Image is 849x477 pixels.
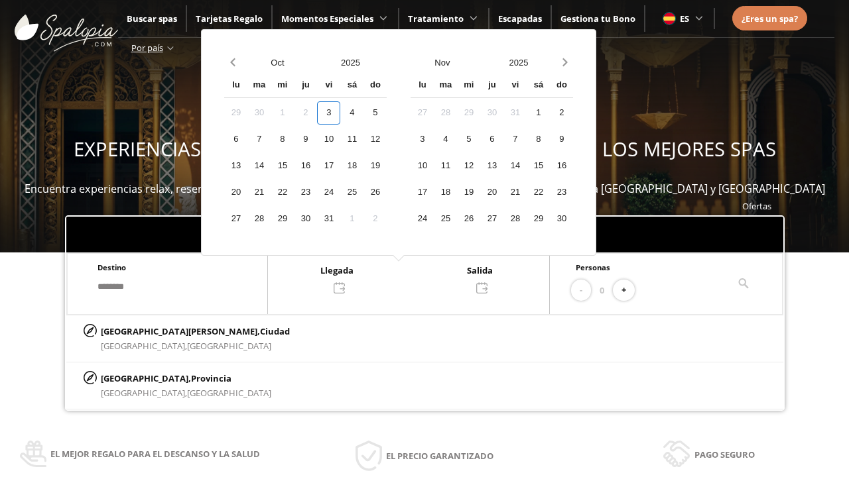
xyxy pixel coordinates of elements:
[340,181,363,204] div: 25
[224,207,247,231] div: 27
[503,181,527,204] div: 21
[271,74,294,97] div: mi
[247,74,271,97] div: ma
[527,128,550,151] div: 8
[550,101,573,125] div: 2
[260,325,290,337] span: Ciudad
[271,207,294,231] div: 29
[15,1,118,52] img: ImgLogoSpalopia.BvClDcEz.svg
[340,207,363,231] div: 1
[187,387,271,399] span: [GEOGRAPHIC_DATA]
[340,101,363,125] div: 4
[457,101,480,125] div: 29
[363,128,387,151] div: 12
[294,101,317,125] div: 2
[411,207,434,231] div: 24
[271,128,294,151] div: 8
[363,101,387,125] div: 5
[386,449,493,463] span: El precio garantizado
[294,154,317,178] div: 16
[457,74,480,97] div: mi
[340,154,363,178] div: 18
[550,154,573,178] div: 16
[550,181,573,204] div: 23
[411,181,434,204] div: 17
[480,74,503,97] div: ju
[503,207,527,231] div: 28
[187,340,271,352] span: [GEOGRAPHIC_DATA]
[224,181,247,204] div: 20
[457,207,480,231] div: 26
[247,128,271,151] div: 7
[411,101,573,231] div: Calendar days
[271,181,294,204] div: 22
[271,101,294,125] div: 1
[363,74,387,97] div: do
[404,51,480,74] button: Open months overlay
[480,207,503,231] div: 27
[127,13,177,25] a: Buscar spas
[294,74,317,97] div: ju
[196,13,263,25] a: Tarjetas Regalo
[317,128,340,151] div: 10
[742,13,798,25] span: ¿Eres un spa?
[503,128,527,151] div: 7
[527,74,550,97] div: sá
[556,51,573,74] button: Next month
[247,154,271,178] div: 14
[247,207,271,231] div: 28
[50,447,260,461] span: El mejor regalo para el descanso y la salud
[550,74,573,97] div: do
[224,101,387,231] div: Calendar days
[576,262,610,272] span: Personas
[224,74,247,97] div: lu
[434,154,457,178] div: 11
[191,372,231,384] span: Provincia
[101,324,290,339] p: [GEOGRAPHIC_DATA][PERSON_NAME],
[411,74,573,231] div: Calendar wrapper
[571,280,591,301] button: -
[480,101,503,125] div: 30
[74,136,776,162] span: EXPERIENCIAS WELLNESS PARA REGALAR Y DISFRUTAR EN LOS MEJORES SPAS
[247,101,271,125] div: 30
[457,154,480,178] div: 12
[411,74,434,97] div: lu
[560,13,635,25] a: Gestiona tu Bono
[131,42,163,54] span: Por país
[457,128,480,151] div: 5
[224,74,387,231] div: Calendar wrapper
[527,181,550,204] div: 22
[98,262,126,272] span: Destino
[550,207,573,231] div: 30
[411,128,434,151] div: 3
[434,128,457,151] div: 4
[503,101,527,125] div: 31
[340,74,363,97] div: sá
[224,51,241,74] button: Previous month
[294,181,317,204] div: 23
[340,128,363,151] div: 11
[527,101,550,125] div: 1
[224,154,247,178] div: 13
[314,51,387,74] button: Open years overlay
[101,387,187,399] span: [GEOGRAPHIC_DATA],
[480,51,556,74] button: Open years overlay
[480,154,503,178] div: 13
[694,447,755,462] span: Pago seguro
[480,181,503,204] div: 20
[363,207,387,231] div: 2
[224,101,247,125] div: 29
[498,13,542,25] span: Escapadas
[271,154,294,178] div: 15
[411,101,434,125] div: 27
[363,154,387,178] div: 19
[101,371,271,386] p: [GEOGRAPHIC_DATA],
[742,200,771,212] a: Ofertas
[317,74,340,97] div: vi
[742,11,798,26] a: ¿Eres un spa?
[434,74,457,97] div: ma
